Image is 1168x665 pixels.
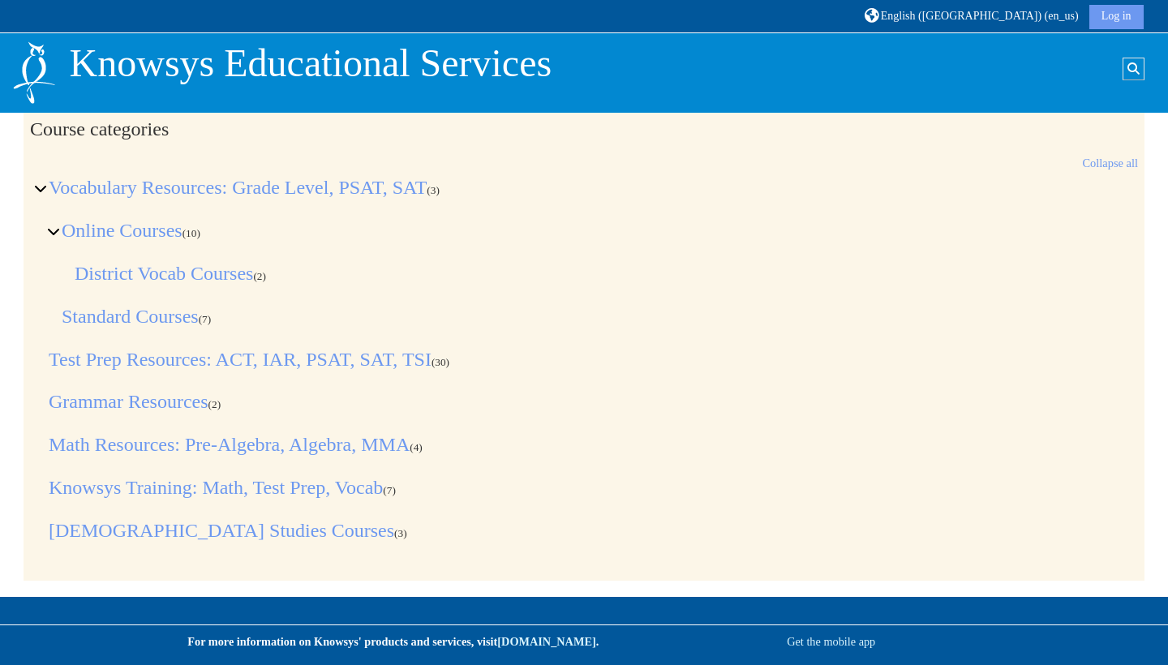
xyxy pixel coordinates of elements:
[881,10,1079,22] span: English ([GEOGRAPHIC_DATA]) ‎(en_us)‎
[49,391,208,412] a: Grammar Resources
[11,40,57,105] img: Logo
[862,3,1081,28] a: English ([GEOGRAPHIC_DATA]) ‎(en_us)‎
[199,313,212,325] span: Number of courses
[1082,157,1138,169] a: Collapse all
[427,184,440,196] span: Number of courses
[394,527,407,539] span: Number of courses
[49,477,383,498] a: Knowsys Training: Math, Test Prep, Vocab
[208,398,221,410] span: Number of courses
[497,635,595,648] a: [DOMAIN_NAME]
[182,227,200,239] span: Number of courses
[62,220,182,241] a: Online Courses
[253,270,266,282] span: Number of courses
[70,40,552,87] p: Knowsys Educational Services
[49,434,410,455] a: Math Resources: Pre-Algebra, Algebra, MMA
[49,520,394,541] a: [DEMOGRAPHIC_DATA] Studies Courses
[11,65,57,78] a: Home
[1089,5,1144,29] a: Log in
[187,635,599,648] strong: For more information on Knowsys' products and services, visit .
[432,356,449,368] span: Number of courses
[410,441,423,453] span: Number of courses
[49,177,427,198] a: Vocabulary Resources: Grade Level, PSAT, SAT
[62,306,199,327] a: Standard Courses
[75,263,253,284] a: District Vocab Courses
[787,635,875,648] a: Get the mobile app
[30,118,1138,141] h2: Course categories
[383,484,396,496] span: Number of courses
[49,349,432,370] a: Test Prep Resources: ACT, IAR, PSAT, SAT, TSI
